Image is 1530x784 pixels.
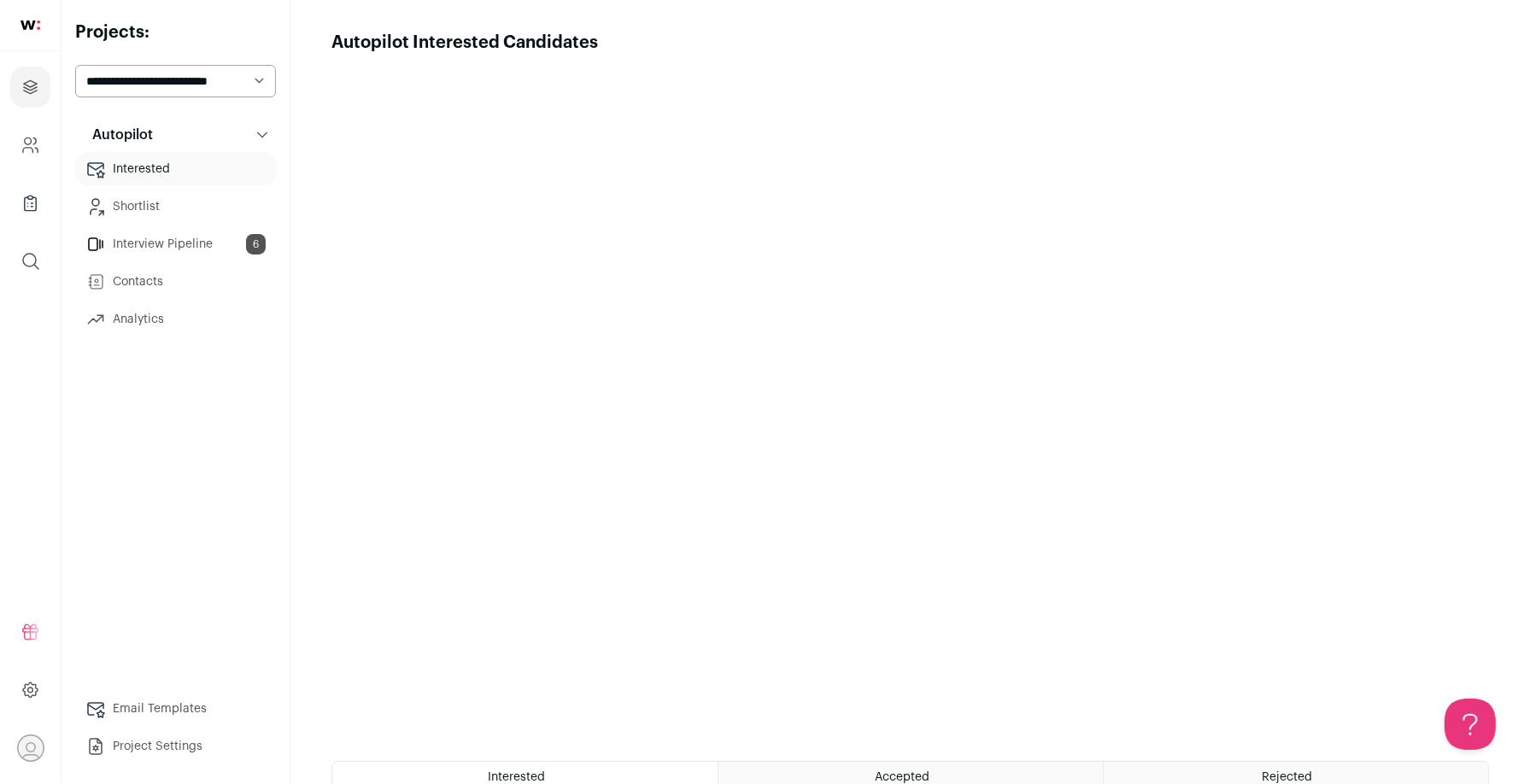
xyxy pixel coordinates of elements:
[1445,699,1496,750] iframe: Help Scout Beacon - Open
[75,152,276,186] a: Interested
[875,771,929,783] span: Accepted
[17,734,44,762] button: Open dropdown
[10,125,50,166] a: Company and ATS Settings
[75,729,276,764] a: Project Settings
[331,31,598,55] h1: Autopilot Interested Candidates
[75,190,276,224] a: Shortlist
[75,20,276,44] h2: Projects:
[75,302,276,336] a: Analytics
[21,20,40,30] img: wellfound-shorthand-0d5821cbd27db2630d0214b213865d53afaa358527fdda9d0ea32b1df1b89c2c.svg
[75,265,276,299] a: Contacts
[246,234,266,255] span: 6
[10,183,50,224] a: Company Lists
[82,125,153,145] p: Autopilot
[331,55,1489,740] iframe: Autopilot Interested
[488,771,545,783] span: Interested
[1263,771,1313,783] span: Rejected
[10,67,50,108] a: Projects
[75,118,276,152] button: Autopilot
[75,227,276,261] a: Interview Pipeline6
[75,692,276,726] a: Email Templates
